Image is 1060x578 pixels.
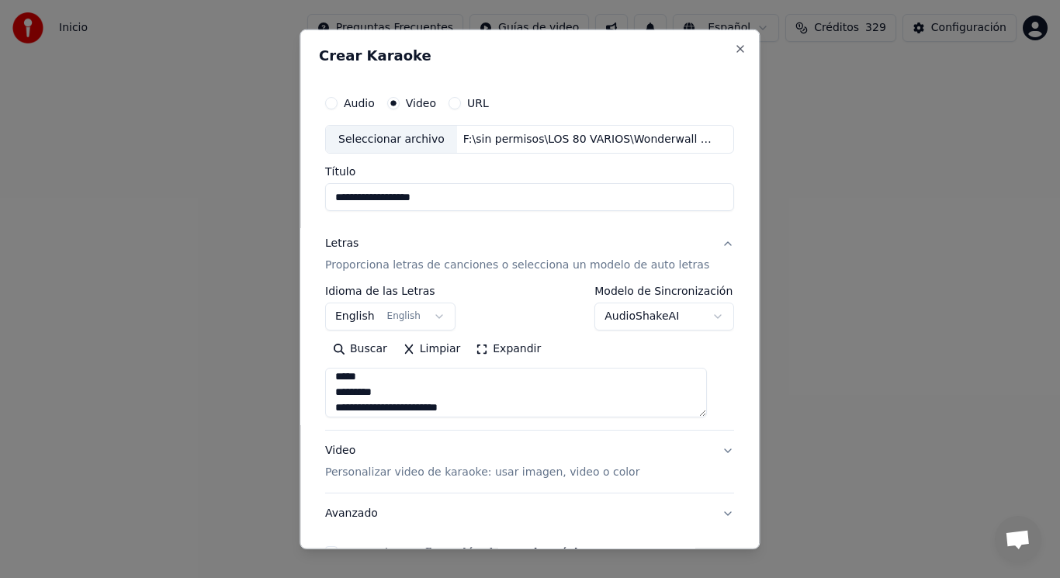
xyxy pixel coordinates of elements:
[595,286,735,296] label: Modelo de Sincronización
[325,286,456,296] label: Idioma de las Letras
[325,493,734,534] button: Avanzado
[325,443,639,480] div: Video
[325,223,734,286] button: LetrasProporciona letras de canciones o selecciona un modelo de auto letras
[325,465,639,480] p: Personalizar video de karaoke: usar imagen, video o color
[401,547,592,558] button: Acepto la
[325,258,709,273] p: Proporciona letras de canciones o selecciona un modelo de auto letras
[406,97,436,108] label: Video
[325,166,734,177] label: Título
[457,131,721,147] div: F:\sin permisos\LOS 80 VARIOS\Wonderwall - Oasis.mp4
[469,337,549,362] button: Expandir
[325,236,359,251] div: Letras
[325,337,395,362] button: Buscar
[344,97,375,108] label: Audio
[395,337,468,362] button: Limpiar
[325,431,734,493] button: VideoPersonalizar video de karaoke: usar imagen, video o color
[319,48,740,62] h2: Crear Karaoke
[325,286,734,430] div: LetrasProporciona letras de canciones o selecciona un modelo de auto letras
[326,125,457,153] div: Seleccionar archivo
[344,547,591,558] label: Acepto la
[467,97,489,108] label: URL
